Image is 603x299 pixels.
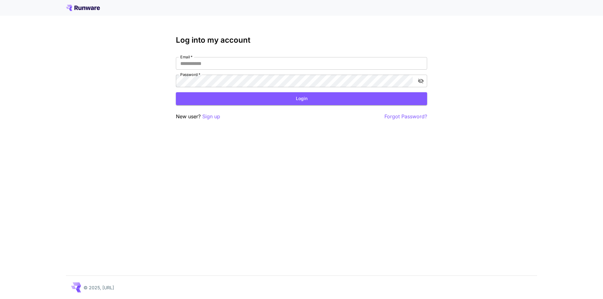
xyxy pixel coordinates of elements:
[180,72,200,77] label: Password
[176,113,220,120] p: New user?
[176,92,427,105] button: Login
[415,75,426,87] button: toggle password visibility
[176,36,427,45] h3: Log into my account
[384,113,427,120] button: Forgot Password?
[180,54,193,60] label: Email
[84,284,114,291] p: © 2025, [URL]
[202,113,220,120] button: Sign up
